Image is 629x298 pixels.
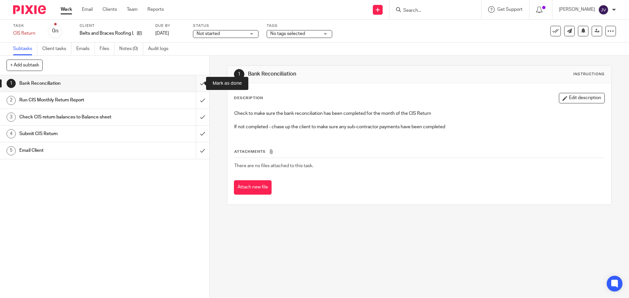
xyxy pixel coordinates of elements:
p: [PERSON_NAME] [559,6,595,13]
label: Task [13,23,39,28]
div: 5 [7,146,16,155]
a: Emails [76,43,95,55]
label: Client [80,23,147,28]
button: Edit description [559,93,605,103]
div: 2 [7,96,16,105]
label: Tags [267,23,332,28]
p: Check to make sure the bank reconciliation has been completed for the month of the CIS Return [234,110,604,117]
a: Client tasks [42,43,71,55]
h1: Submit CIS Return [19,129,133,139]
button: + Add subtask [7,60,43,71]
div: CIS Return [13,30,39,37]
div: 4 [7,129,16,138]
div: 3 [7,113,16,122]
a: Audit logs [148,43,173,55]
h1: Check CIS return balances to Balance sheet [19,112,133,122]
div: 1 [7,79,16,88]
a: Clients [103,6,117,13]
h1: Run CIS Monthly Return Report [19,95,133,105]
p: Belts and Braces Roofing Ltd [80,30,134,37]
span: Attachments [234,150,266,153]
div: 0 [52,27,59,35]
label: Status [193,23,258,28]
small: /5 [55,29,59,33]
p: If not completed - chase up the client to make sure any sub-contractor payments have been completed [234,124,604,130]
label: Due by [155,23,185,28]
span: There are no files attached to this task. [234,164,313,168]
a: Notes (0) [119,43,143,55]
a: Email [82,6,93,13]
button: Attach new file [234,180,272,195]
span: Not started [197,31,220,36]
div: 1 [234,69,244,79]
div: Instructions [573,72,605,77]
a: Subtasks [13,43,37,55]
p: Description [234,96,263,101]
input: Search [403,8,462,14]
span: Get Support [497,7,523,12]
a: Files [100,43,114,55]
a: Team [127,6,138,13]
img: svg%3E [598,5,609,15]
img: Pixie [13,5,46,14]
h1: Bank Reconciliation [19,79,133,88]
h1: Email Client [19,146,133,155]
a: Reports [147,6,164,13]
a: Work [61,6,72,13]
h1: Bank Reconciliation [248,71,433,78]
span: [DATE] [155,31,169,36]
span: No tags selected [270,31,305,36]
